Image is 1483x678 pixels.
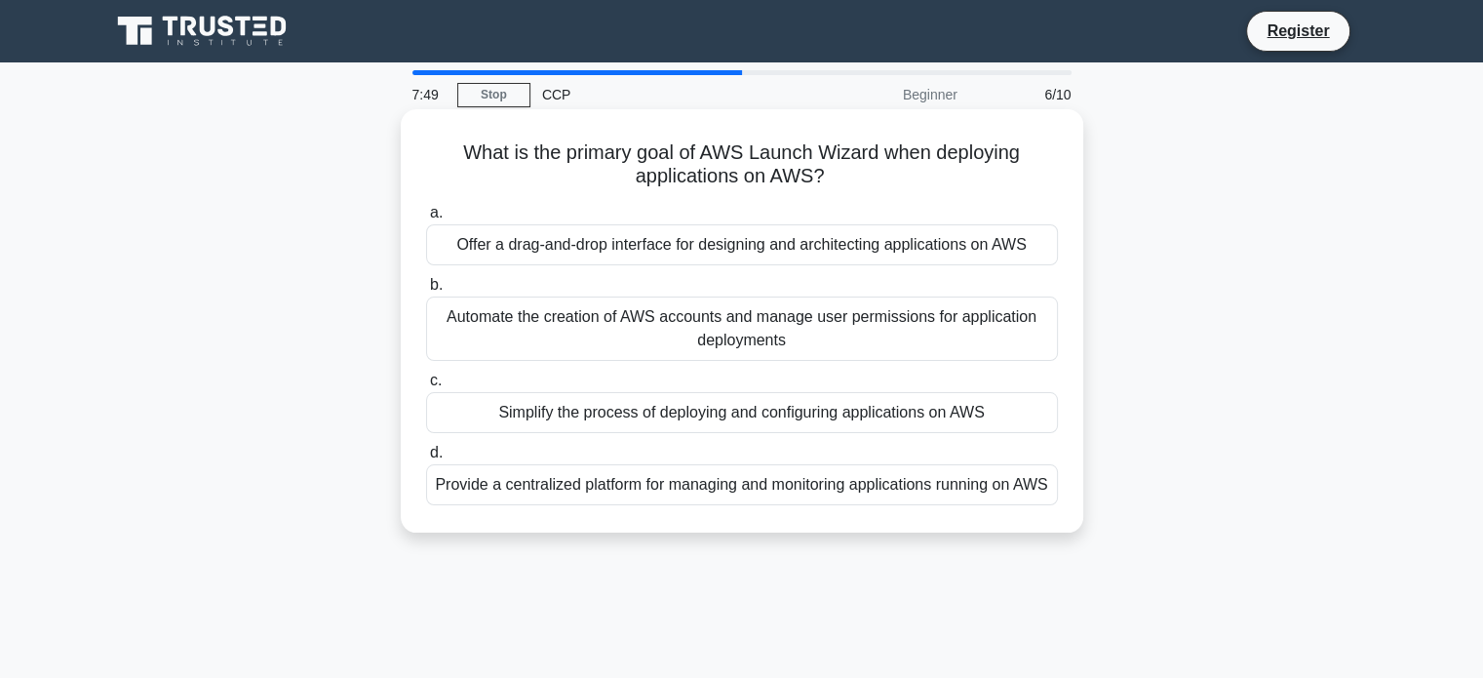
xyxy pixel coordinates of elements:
[426,392,1058,433] div: Simplify the process of deploying and configuring applications on AWS
[424,140,1060,189] h5: What is the primary goal of AWS Launch Wizard when deploying applications on AWS?
[799,75,969,114] div: Beginner
[530,75,799,114] div: CCP
[426,224,1058,265] div: Offer a drag-and-drop interface for designing and architecting applications on AWS
[426,297,1058,361] div: Automate the creation of AWS accounts and manage user permissions for application deployments
[430,276,443,293] span: b.
[401,75,457,114] div: 7:49
[430,444,443,460] span: d.
[969,75,1083,114] div: 6/10
[430,204,443,220] span: a.
[1255,19,1341,43] a: Register
[457,83,530,107] a: Stop
[430,372,442,388] span: c.
[426,464,1058,505] div: Provide a centralized platform for managing and monitoring applications running on AWS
